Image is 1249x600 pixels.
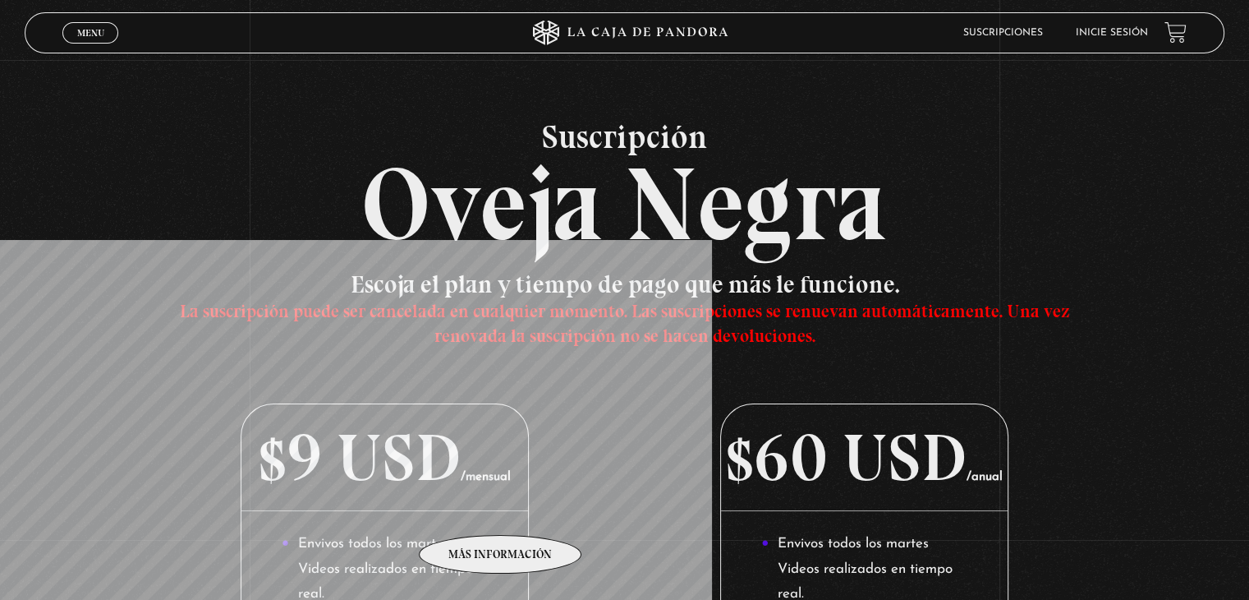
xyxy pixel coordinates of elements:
span: Menu [77,28,104,38]
span: Suscripción [25,120,1224,153]
a: Suscripciones [963,28,1043,38]
span: La suscripción puede ser cancelada en cualquier momento. Las suscripciones se renuevan automática... [179,300,1069,347]
p: $60 USD [721,404,1007,511]
a: Inicie sesión [1076,28,1148,38]
span: Cerrar [71,41,110,53]
span: /mensual [461,471,511,483]
a: View your shopping cart [1164,21,1187,44]
p: $9 USD [241,404,527,511]
h3: Escoja el plan y tiempo de pago que más le funcione. [145,272,1104,346]
h2: Oveja Negra [25,120,1224,256]
span: /anual [967,471,1003,483]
